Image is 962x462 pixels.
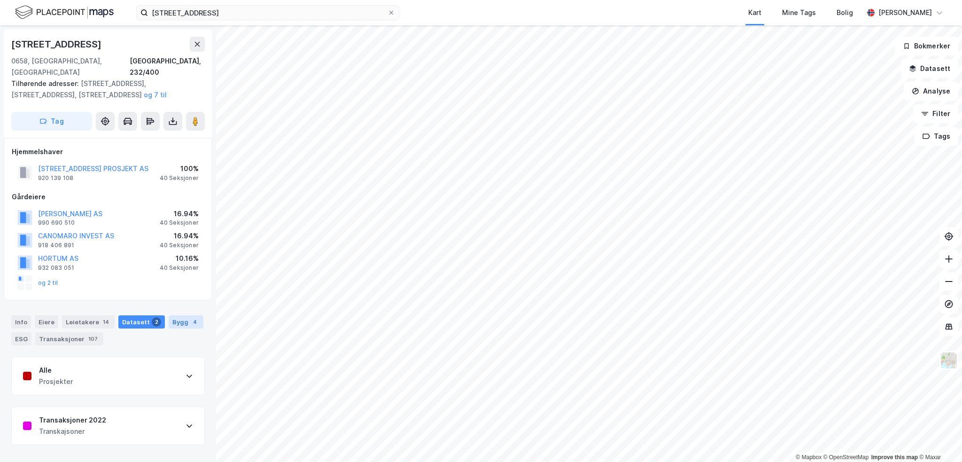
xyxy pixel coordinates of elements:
[901,59,958,78] button: Datasett
[878,7,932,18] div: [PERSON_NAME]
[823,454,869,461] a: OpenStreetMap
[871,454,918,461] a: Improve this map
[12,191,204,203] div: Gårdeiere
[39,426,106,437] div: Transkajsoner
[11,37,103,52] div: [STREET_ADDRESS]
[118,315,165,329] div: Datasett
[11,55,130,78] div: 0658, [GEOGRAPHIC_DATA], [GEOGRAPHIC_DATA]
[101,317,111,327] div: 14
[940,352,958,369] img: Z
[837,7,853,18] div: Bolig
[160,219,199,227] div: 40 Seksjoner
[39,415,106,426] div: Transaksjoner 2022
[160,230,199,242] div: 16.94%
[11,112,92,131] button: Tag
[38,174,73,182] div: 920 139 108
[190,317,200,327] div: 4
[160,242,199,249] div: 40 Seksjoner
[39,365,73,376] div: Alle
[12,146,204,157] div: Hjemmelshaver
[11,315,31,329] div: Info
[915,127,958,146] button: Tags
[152,317,161,327] div: 2
[11,78,197,101] div: [STREET_ADDRESS], [STREET_ADDRESS], [STREET_ADDRESS]
[62,315,115,329] div: Leietakere
[915,417,962,462] iframe: Chat Widget
[38,264,74,272] div: 932 083 051
[160,208,199,219] div: 16.94%
[38,242,74,249] div: 918 406 891
[913,104,958,123] button: Filter
[796,454,822,461] a: Mapbox
[35,315,58,329] div: Eiere
[130,55,205,78] div: [GEOGRAPHIC_DATA], 232/400
[160,253,199,264] div: 10.16%
[895,37,958,55] button: Bokmerker
[38,219,75,227] div: 990 690 510
[35,332,103,345] div: Transaksjoner
[11,332,31,345] div: ESG
[148,6,388,20] input: Søk på adresse, matrikkel, gårdeiere, leietakere eller personer
[160,264,199,272] div: 40 Seksjoner
[160,174,199,182] div: 40 Seksjoner
[782,7,816,18] div: Mine Tags
[904,82,958,101] button: Analyse
[748,7,761,18] div: Kart
[169,315,203,329] div: Bygg
[39,376,73,387] div: Prosjekter
[86,334,100,344] div: 107
[11,79,81,87] span: Tilhørende adresser:
[160,163,199,174] div: 100%
[915,417,962,462] div: Kontrollprogram for chat
[15,4,114,21] img: logo.f888ab2527a4732fd821a326f86c7f29.svg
